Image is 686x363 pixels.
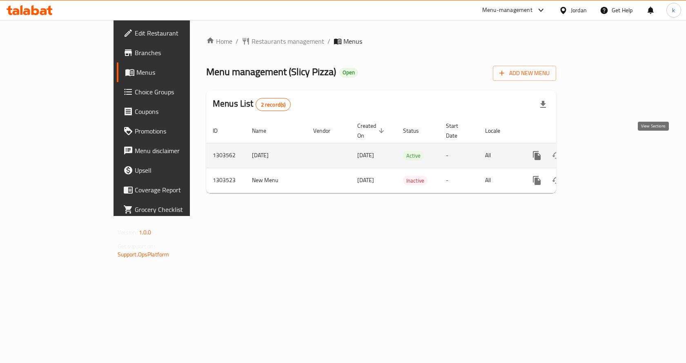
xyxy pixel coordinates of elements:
[547,171,566,190] button: Change Status
[117,23,228,43] a: Edit Restaurant
[236,36,238,46] li: /
[482,5,532,15] div: Menu-management
[117,180,228,200] a: Coverage Report
[357,175,374,185] span: [DATE]
[327,36,330,46] li: /
[135,205,222,214] span: Grocery Checklist
[213,98,291,111] h2: Menus List
[242,36,324,46] a: Restaurants management
[313,126,341,136] span: Vendor
[117,82,228,102] a: Choice Groups
[135,28,222,38] span: Edit Restaurant
[252,126,277,136] span: Name
[339,69,358,76] span: Open
[547,146,566,165] button: Change Status
[357,150,374,160] span: [DATE]
[117,62,228,82] a: Menus
[135,107,222,116] span: Coupons
[439,143,479,168] td: -
[135,87,222,97] span: Choice Groups
[117,200,228,219] a: Grocery Checklist
[339,68,358,78] div: Open
[135,126,222,136] span: Promotions
[533,95,553,114] div: Export file
[493,66,556,81] button: Add New Menu
[527,146,547,165] button: more
[136,67,222,77] span: Menus
[117,160,228,180] a: Upsell
[245,143,307,168] td: [DATE]
[672,6,675,15] span: k
[117,141,228,160] a: Menu disclaimer
[135,146,222,156] span: Menu disclaimer
[117,121,228,141] a: Promotions
[403,126,430,136] span: Status
[446,121,469,140] span: Start Date
[439,168,479,193] td: -
[343,36,362,46] span: Menus
[571,6,587,15] div: Jordan
[118,227,138,238] span: Version:
[479,143,521,168] td: All
[256,98,291,111] div: Total records count
[357,121,387,140] span: Created On
[206,62,336,81] span: Menu management ( Slicy Pizza )
[206,36,556,46] nav: breadcrumb
[118,241,155,252] span: Get support on:
[403,176,428,185] span: Inactive
[252,36,324,46] span: Restaurants management
[206,118,612,193] table: enhanced table
[213,126,228,136] span: ID
[117,43,228,62] a: Branches
[527,171,547,190] button: more
[521,118,612,143] th: Actions
[135,48,222,58] span: Branches
[117,102,228,121] a: Coupons
[485,126,511,136] span: Locale
[256,101,291,109] span: 2 record(s)
[135,185,222,195] span: Coverage Report
[135,165,222,175] span: Upsell
[139,227,151,238] span: 1.0.0
[118,249,169,260] a: Support.OpsPlatform
[245,168,307,193] td: New Menu
[403,151,424,160] span: Active
[479,168,521,193] td: All
[499,68,550,78] span: Add New Menu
